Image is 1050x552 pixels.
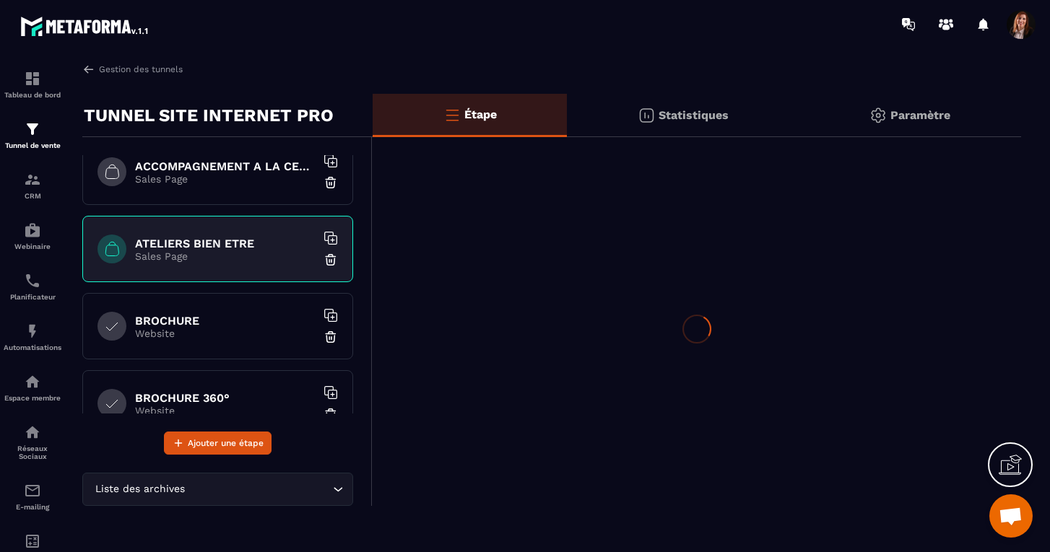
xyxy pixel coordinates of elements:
a: formationformationTableau de bord [4,59,61,110]
img: trash [324,407,338,421]
img: formation [24,171,41,188]
h6: BROCHURE [135,314,316,328]
p: Paramètre [890,108,950,122]
p: Sales Page [135,173,316,185]
img: accountant [24,533,41,550]
h6: ATELIERS BIEN ETRE [135,237,316,250]
img: social-network [24,424,41,441]
img: setting-gr.5f69749f.svg [869,107,887,124]
button: Ajouter une étape [164,431,272,455]
p: Website [135,328,316,339]
img: formation [24,121,41,138]
p: CRM [4,192,61,200]
img: email [24,482,41,499]
p: Statistiques [659,108,729,122]
span: Liste des archives [92,481,188,497]
span: Ajouter une étape [188,436,264,450]
p: Tunnel de vente [4,141,61,149]
input: Search for option [188,481,329,497]
img: trash [324,330,338,344]
a: formationformationTunnel de vente [4,110,61,160]
p: E-mailing [4,503,61,511]
p: TUNNEL SITE INTERNET PRO [84,101,334,130]
img: logo [20,13,150,39]
a: emailemailE-mailing [4,471,61,522]
p: Webinaire [4,242,61,250]
img: automations [24,323,41,340]
a: Ouvrir le chat [989,494,1033,538]
a: social-networksocial-networkRéseaux Sociaux [4,413,61,471]
h6: BROCHURE 360° [135,391,316,405]
p: Website [135,405,316,416]
img: trash [324,175,338,190]
img: trash [324,253,338,267]
img: scheduler [24,272,41,289]
a: Gestion des tunnels [82,63,183,76]
h6: ACCOMPAGNEMENT A LA CERTIFICATION HAS [135,159,316,173]
div: Search for option [82,473,353,506]
img: stats.20deebd0.svg [638,107,655,124]
img: automations [24,222,41,239]
p: Réseaux Sociaux [4,444,61,460]
img: formation [24,70,41,87]
img: automations [24,373,41,390]
p: Espace membre [4,394,61,402]
p: Planificateur [4,293,61,301]
img: bars-o.4a397970.svg [443,106,461,123]
p: Tableau de bord [4,91,61,99]
a: automationsautomationsWebinaire [4,211,61,261]
a: schedulerschedulerPlanificateur [4,261,61,312]
a: automationsautomationsAutomatisations [4,312,61,362]
a: automationsautomationsEspace membre [4,362,61,413]
img: arrow [82,63,95,76]
p: Sales Page [135,250,316,262]
p: Étape [464,108,497,121]
p: Automatisations [4,343,61,351]
a: formationformationCRM [4,160,61,211]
